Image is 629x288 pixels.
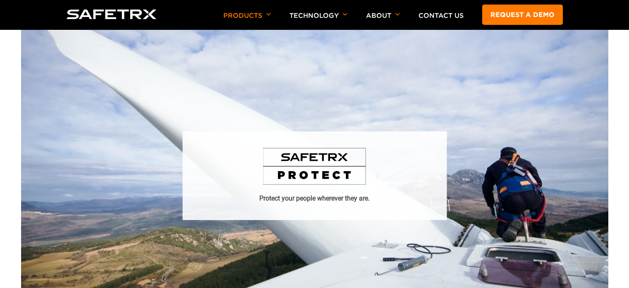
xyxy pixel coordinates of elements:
a: Request a demo [482,5,563,25]
img: SafeTrx Protect logo [263,148,366,185]
p: Products [223,12,271,30]
img: Arrow down [395,13,400,16]
p: Technology [289,12,347,30]
p: About [366,12,400,30]
img: Logo SafeTrx [67,10,157,19]
img: Arrow down [343,13,347,16]
a: Contact Us [419,12,464,19]
img: Arrow down [266,13,271,16]
h1: Protect your people wherever they are. [259,194,370,203]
